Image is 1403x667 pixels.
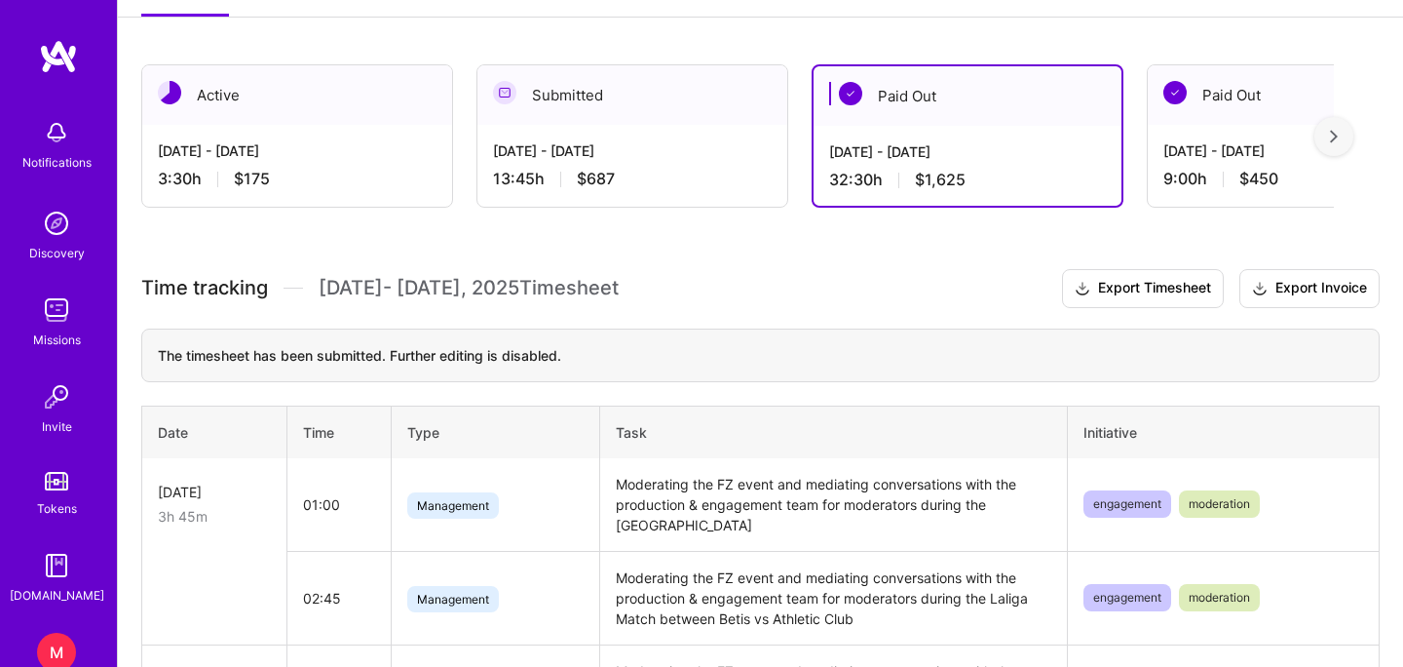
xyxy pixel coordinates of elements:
[1330,130,1338,143] img: right
[599,458,1067,552] td: Moderating the FZ event and mediating conversations with the production & engagement team for mod...
[37,113,76,152] img: bell
[45,472,68,490] img: tokens
[319,276,619,300] span: [DATE] - [DATE] , 2025 Timesheet
[915,170,966,190] span: $1,625
[1239,269,1380,308] button: Export Invoice
[141,276,268,300] span: Time tracking
[1239,169,1278,189] span: $450
[599,551,1067,645] td: Moderating the FZ event and mediating conversations with the production & engagement team for mod...
[37,546,76,585] img: guide book
[1067,406,1379,458] th: Initiative
[10,585,104,606] div: [DOMAIN_NAME]
[814,66,1121,126] div: Paid Out
[158,81,181,104] img: Active
[1179,584,1260,611] span: moderation
[599,406,1067,458] th: Task
[33,330,81,350] div: Missions
[287,406,392,458] th: Time
[158,506,271,527] div: 3h 45m
[22,152,92,173] div: Notifications
[158,169,436,189] div: 3:30 h
[493,169,772,189] div: 13:45 h
[829,170,1106,190] div: 32:30 h
[29,243,85,263] div: Discovery
[477,65,787,125] div: Submitted
[1179,490,1260,518] span: moderation
[1163,81,1187,104] img: Paid Out
[141,329,1380,382] div: The timesheet has been submitted. Further editing is disabled.
[158,140,436,161] div: [DATE] - [DATE]
[39,39,78,74] img: logo
[37,498,77,519] div: Tokens
[287,551,392,645] td: 02:45
[1083,490,1171,518] span: engagement
[287,458,392,552] td: 01:00
[577,169,615,189] span: $687
[1252,279,1268,299] i: icon Download
[839,82,862,105] img: Paid Out
[37,291,76,330] img: teamwork
[142,406,287,458] th: Date
[493,81,516,104] img: Submitted
[493,140,772,161] div: [DATE] - [DATE]
[142,65,452,125] div: Active
[37,377,76,416] img: Invite
[234,169,270,189] span: $175
[42,416,72,437] div: Invite
[1062,269,1224,308] button: Export Timesheet
[1075,279,1090,299] i: icon Download
[829,141,1106,162] div: [DATE] - [DATE]
[1083,584,1171,611] span: engagement
[37,204,76,243] img: discovery
[407,492,499,519] span: Management
[158,482,271,502] div: [DATE]
[392,406,599,458] th: Type
[407,586,499,612] span: Management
